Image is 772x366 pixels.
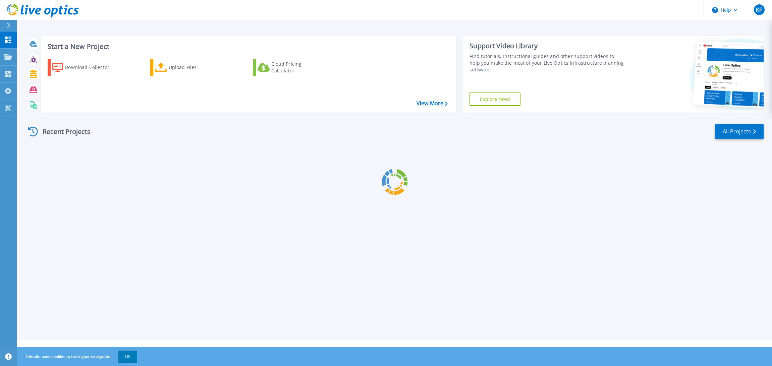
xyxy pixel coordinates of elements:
[169,61,222,74] div: Upload Files
[18,351,137,363] span: This site uses cookies to track your navigation.
[756,7,762,12] span: KF
[150,59,225,76] a: Upload Files
[48,59,122,76] a: Download Collector
[118,351,137,363] button: OK
[417,100,448,107] a: View More
[48,43,447,50] h3: Start a New Project
[470,42,624,50] div: Support Video Library
[470,53,624,73] div: Find tutorials, instructional guides and other support videos to help you make the most of your L...
[715,124,764,139] a: All Projects
[26,123,100,140] div: Recent Projects
[271,61,325,74] div: Cloud Pricing Calculator
[253,59,328,76] a: Cloud Pricing Calculator
[65,61,118,74] div: Download Collector
[470,93,520,106] a: Explore Now!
